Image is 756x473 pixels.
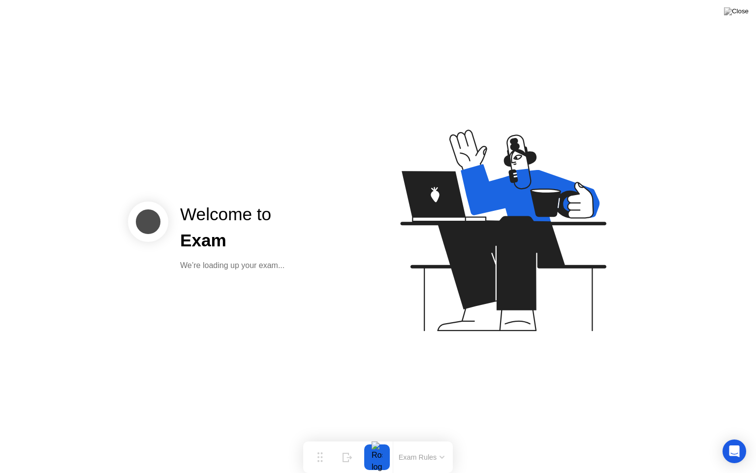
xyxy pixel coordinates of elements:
div: Exam [180,228,284,254]
img: Close [724,7,749,15]
div: Open Intercom Messenger [723,439,746,463]
div: Welcome to [180,202,284,228]
button: Exam Rules [396,453,448,462]
div: We’re loading up your exam... [180,260,284,271]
